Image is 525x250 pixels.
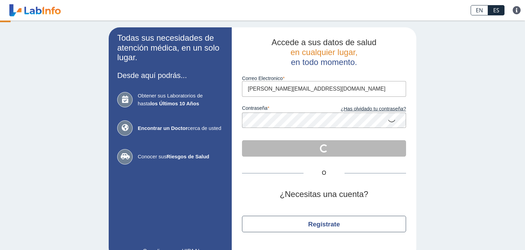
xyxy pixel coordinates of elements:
span: Obtener sus Laboratorios de hasta [138,92,223,107]
h2: ¿Necesitas una cuenta? [242,189,406,199]
button: Regístrate [242,216,406,232]
span: en cualquier lugar, [291,48,358,57]
span: Accede a sus datos de salud [272,38,377,47]
span: en todo momento. [291,57,357,67]
iframe: Help widget launcher [464,223,517,242]
b: Encontrar un Doctor [138,125,188,131]
span: cerca de usted [138,124,223,132]
label: Correo Electronico [242,76,406,81]
a: ES [488,5,504,15]
h2: Todas sus necesidades de atención médica, en un solo lugar. [117,33,223,63]
span: O [304,169,345,177]
a: EN [471,5,488,15]
b: los Últimos 10 Años [150,101,199,106]
h3: Desde aquí podrás... [117,71,223,80]
b: Riesgos de Salud [166,154,209,159]
a: ¿Has olvidado tu contraseña? [324,105,406,113]
label: contraseña [242,105,324,113]
span: Conocer sus [138,153,223,161]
